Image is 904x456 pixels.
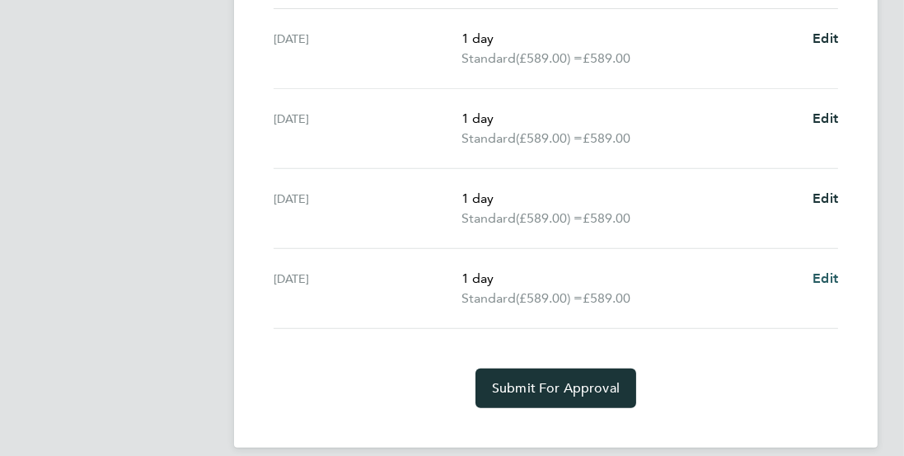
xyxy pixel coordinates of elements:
button: Submit For Approval [475,369,636,408]
span: £589.00 [583,290,630,306]
span: (£589.00) = [516,50,583,66]
span: Submit For Approval [492,380,620,397]
span: Standard [461,49,516,68]
p: 1 day [461,109,799,129]
div: [DATE] [274,109,461,148]
a: Edit [813,29,838,49]
a: Edit [813,269,838,289]
span: £589.00 [583,210,630,226]
span: Standard [461,209,516,228]
p: 1 day [461,29,799,49]
span: £589.00 [583,50,630,66]
span: Standard [461,289,516,308]
span: Edit [813,31,838,46]
span: Edit [813,190,838,206]
span: £589.00 [583,130,630,146]
div: [DATE] [274,189,461,228]
span: (£589.00) = [516,290,583,306]
span: Standard [461,129,516,148]
a: Edit [813,109,838,129]
span: Edit [813,270,838,286]
div: [DATE] [274,29,461,68]
span: Edit [813,110,838,126]
span: (£589.00) = [516,130,583,146]
p: 1 day [461,189,799,209]
span: (£589.00) = [516,210,583,226]
a: Edit [813,189,838,209]
div: [DATE] [274,269,461,308]
p: 1 day [461,269,799,289]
